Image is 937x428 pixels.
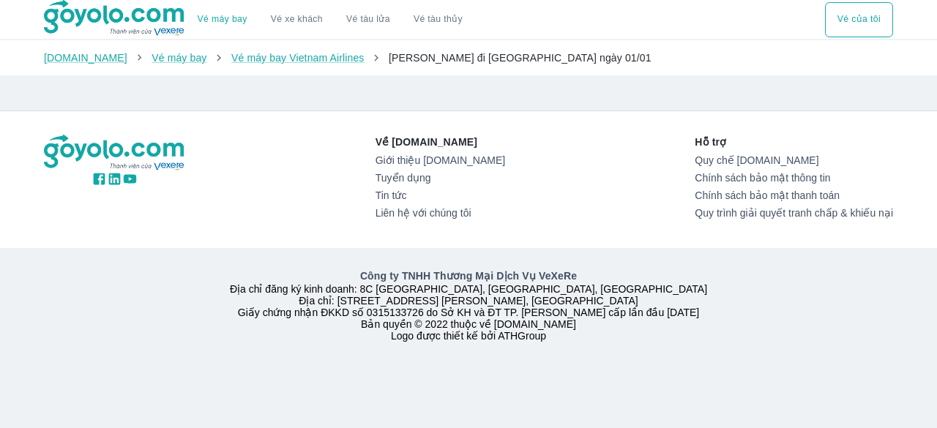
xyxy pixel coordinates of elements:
[198,14,247,25] a: Vé máy bay
[695,135,893,149] p: Hỗ trợ
[695,154,893,166] a: Quy chế [DOMAIN_NAME]
[152,52,206,64] a: Vé máy bay
[695,189,893,201] a: Chính sách bảo mật thanh toán
[271,14,323,25] a: Vé xe khách
[695,172,893,184] a: Chính sách bảo mật thông tin
[35,269,902,342] div: Địa chỉ đăng ký kinh doanh: 8C [GEOGRAPHIC_DATA], [GEOGRAPHIC_DATA], [GEOGRAPHIC_DATA] Địa chỉ: [...
[231,52,365,64] a: Vé máy bay Vietnam Airlines
[376,172,505,184] a: Tuyển dụng
[825,2,893,37] button: Vé của tôi
[376,207,505,219] a: Liên hệ với chúng tôi
[695,207,893,219] a: Quy trình giải quyết tranh chấp & khiếu nại
[825,2,893,37] div: choose transportation mode
[402,2,474,37] button: Vé tàu thủy
[186,2,474,37] div: choose transportation mode
[376,154,505,166] a: Giới thiệu [DOMAIN_NAME]
[376,135,505,149] p: Về [DOMAIN_NAME]
[376,189,505,201] a: Tin tức
[44,50,893,65] nav: breadcrumb
[47,269,890,283] p: Công ty TNHH Thương Mại Dịch Vụ VeXeRe
[389,52,652,64] span: [PERSON_NAME] đi [GEOGRAPHIC_DATA] ngày 01/01
[44,135,186,171] img: logo
[335,2,402,37] a: Vé tàu lửa
[44,52,127,64] a: [DOMAIN_NAME]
